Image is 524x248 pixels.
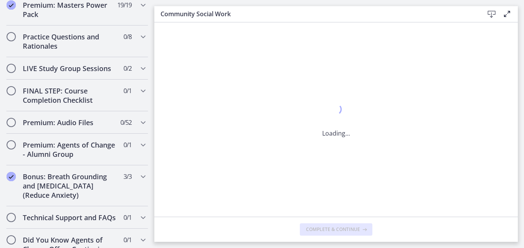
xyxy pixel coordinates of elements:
[23,172,117,200] h2: Bonus: Breath Grounding and [MEDICAL_DATA] (Reduce Anxiety)
[123,32,132,41] span: 0 / 8
[322,129,350,138] p: Loading...
[23,118,117,127] h2: Premium: Audio Files
[117,0,132,10] span: 19 / 19
[23,213,117,222] h2: Technical Support and FAQs
[322,102,350,119] div: 1
[23,86,117,105] h2: FINAL STEP: Course Completion Checklist
[300,223,372,236] button: Complete & continue
[23,140,117,159] h2: Premium: Agents of Change - Alumni Group
[123,140,132,149] span: 0 / 1
[7,0,16,10] i: Completed
[306,226,360,233] span: Complete & continue
[7,172,16,181] i: Completed
[23,0,117,19] h2: Premium: Masters Power Pack
[123,64,132,73] span: 0 / 2
[123,86,132,95] span: 0 / 1
[23,32,117,51] h2: Practice Questions and Rationales
[123,172,132,181] span: 3 / 3
[123,235,132,245] span: 0 / 1
[123,213,132,222] span: 0 / 1
[161,9,472,19] h3: Community Social Work
[120,118,132,127] span: 0 / 52
[23,64,117,73] h2: LIVE Study Group Sessions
